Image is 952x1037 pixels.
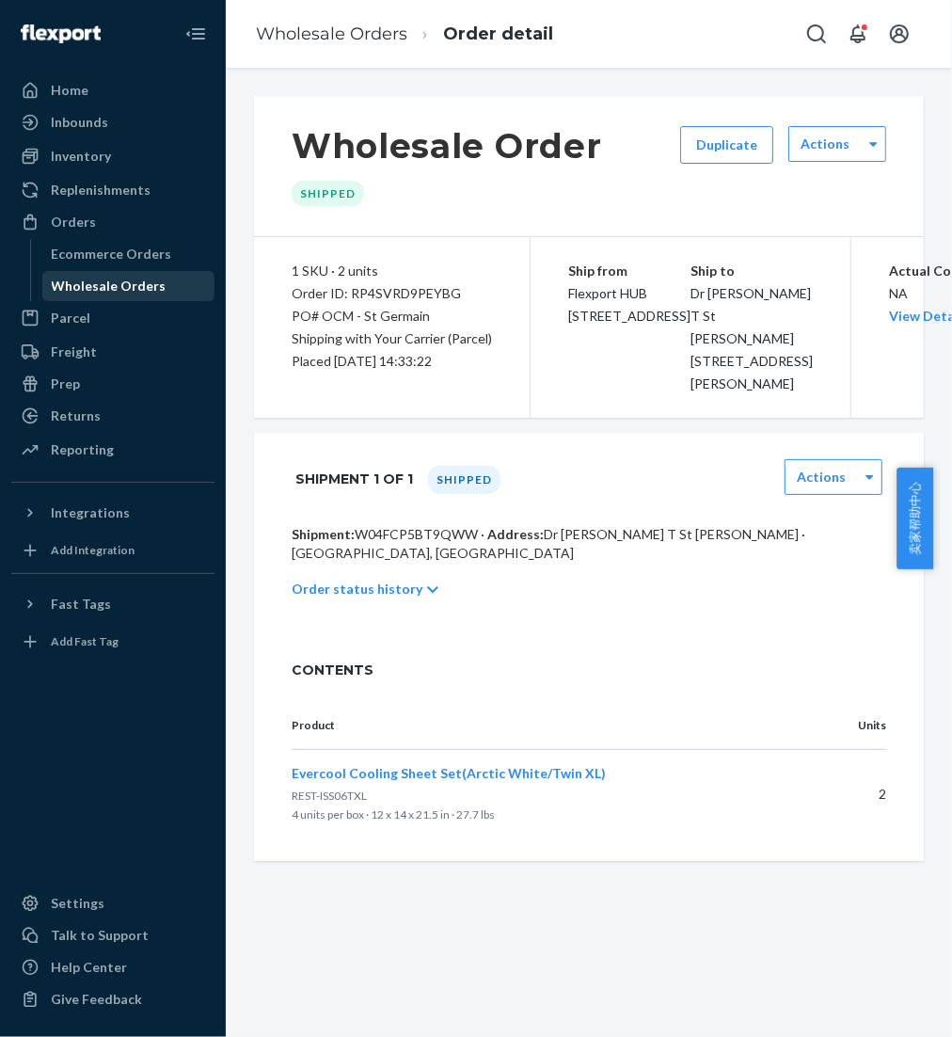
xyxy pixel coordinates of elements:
[292,765,606,781] span: Evercool Cooling Sheet Set(Arctic White/Twin XL)
[52,277,167,295] div: Wholesale Orders
[568,285,690,324] span: Flexport HUB [STREET_ADDRESS]
[11,369,214,399] a: Prep
[680,126,773,164] button: Duplicate
[51,595,111,614] div: Fast Tags
[292,717,777,734] p: Product
[292,580,422,598] p: Order status history
[51,181,151,199] div: Replenishments
[51,81,88,100] div: Home
[443,24,553,44] a: Order detail
[292,282,492,305] div: Order ID: RP4SVRD9PEYBG
[11,337,214,367] a: Freight
[52,245,172,263] div: Ecommerce Orders
[292,525,886,563] p: W04FCP5BT9QWW · Dr [PERSON_NAME] T St [PERSON_NAME] · [GEOGRAPHIC_DATA], [GEOGRAPHIC_DATA]
[807,785,886,804] p: 2
[177,15,214,53] button: Close Navigation
[51,343,97,361] div: Freight
[295,459,413,499] h1: Shipment 1 of 1
[292,260,492,282] div: 1 SKU · 2 units
[11,107,214,137] a: Inbounds
[11,175,214,205] a: Replenishments
[292,305,492,327] div: PO# OCM - St Germain
[51,440,114,459] div: Reporting
[11,627,214,657] a: Add Fast Tag
[51,309,90,327] div: Parcel
[51,407,101,425] div: Returns
[11,401,214,431] a: Returns
[798,15,835,53] button: Open Search Box
[292,764,606,783] button: Evercool Cooling Sheet Set(Arctic White/Twin XL)
[51,894,104,913] div: Settings
[11,535,214,566] a: Add Integration
[11,141,214,171] a: Inventory
[292,661,886,679] span: CONTENTS
[51,633,119,649] div: Add Fast Tag
[487,526,544,542] span: Address:
[690,285,813,391] span: Dr [PERSON_NAME] T St [PERSON_NAME] [STREET_ADDRESS][PERSON_NAME]
[51,213,96,231] div: Orders
[51,113,108,132] div: Inbounds
[292,350,492,373] div: Placed [DATE] 14:33:22
[292,181,364,206] div: Shipped
[11,435,214,465] a: Reporting
[568,260,690,282] p: Ship from
[881,15,918,53] button: Open account menu
[428,466,500,494] div: Shipped
[11,207,214,237] a: Orders
[241,7,568,62] ol: breadcrumbs
[801,135,849,153] label: Actions
[11,920,214,950] a: Talk to Support
[292,327,492,350] p: Shipping with Your Carrier (Parcel)
[11,589,214,619] button: Fast Tags
[690,260,813,282] p: Ship to
[807,717,886,734] p: Units
[11,75,214,105] a: Home
[292,789,367,803] span: REST-ISS06TXL
[11,888,214,918] a: Settings
[11,984,214,1014] button: Give Feedback
[11,498,214,528] button: Integrations
[11,952,214,982] a: Help Center
[292,126,602,166] h1: Wholesale Order
[51,503,130,522] div: Integrations
[42,271,215,301] a: Wholesale Orders
[292,806,777,824] p: 4 units per box · 12 x 14 x 21.5 in · 27.7 lbs
[51,926,149,945] div: Talk to Support
[51,375,80,393] div: Prep
[51,147,111,166] div: Inventory
[21,24,101,43] img: Flexport logo
[51,542,135,558] div: Add Integration
[51,958,127,977] div: Help Center
[839,15,877,53] button: Open notifications
[896,468,933,569] button: 卖家帮助中心
[292,526,355,542] span: Shipment:
[51,990,142,1009] div: Give Feedback
[11,303,214,333] a: Parcel
[797,468,846,487] label: Actions
[256,24,407,44] a: Wholesale Orders
[42,239,215,269] a: Ecommerce Orders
